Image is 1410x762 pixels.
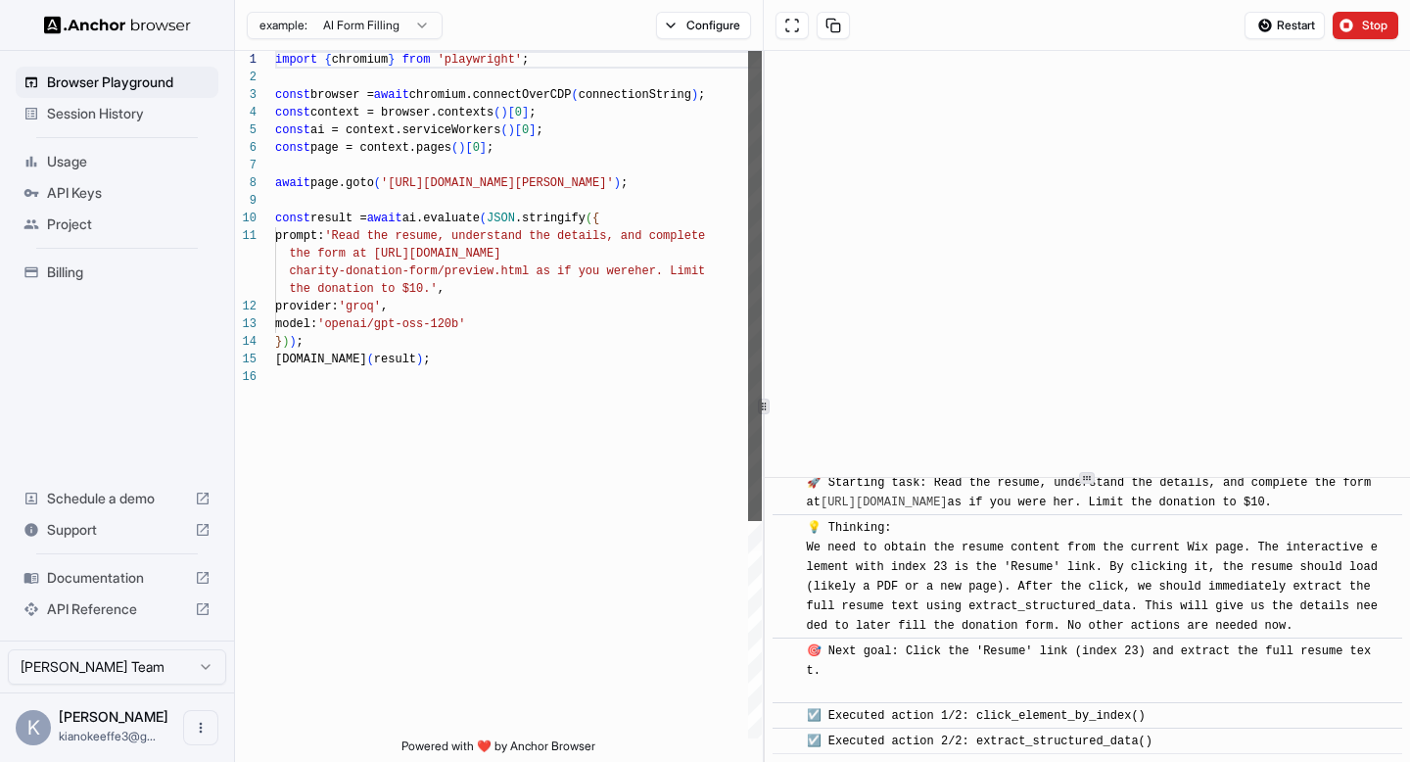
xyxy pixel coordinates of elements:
[782,706,792,726] span: ​
[592,212,599,225] span: {
[44,16,191,34] img: Anchor Logo
[402,212,480,225] span: ai.evaluate
[47,599,187,619] span: API Reference
[275,176,310,190] span: await
[332,53,389,67] span: chromium
[529,106,536,119] span: ;
[409,88,572,102] span: chromium.connectOverCDP
[536,123,542,137] span: ;
[183,710,218,745] button: Open menu
[275,335,282,349] span: }
[782,642,792,661] span: ​
[522,123,529,137] span: 0
[508,123,515,137] span: )
[59,708,168,725] span: Kian O'Keeffe
[235,174,257,192] div: 8
[579,88,691,102] span: connectionString
[16,209,218,240] div: Project
[1333,12,1398,39] button: Stop
[317,317,465,331] span: 'openai/gpt-oss-120b'
[275,353,367,366] span: [DOMAIN_NAME]
[235,210,257,227] div: 10
[310,88,374,102] span: browser =
[451,141,458,155] span: (
[16,514,218,546] div: Support
[493,106,500,119] span: (
[571,88,578,102] span: (
[47,104,211,123] span: Session History
[59,729,156,743] span: kianokeeffe3@gmail.com
[381,300,388,313] span: ,
[480,141,487,155] span: ]
[367,212,402,225] span: await
[339,300,381,313] span: 'groq'
[310,106,493,119] span: context = browser.contexts
[259,18,307,33] span: example:
[297,335,304,349] span: ;
[621,176,628,190] span: ;
[47,183,211,203] span: API Keys
[473,141,480,155] span: 0
[275,317,317,331] span: model:
[782,473,792,493] span: ​
[275,141,310,155] span: const
[522,53,529,67] span: ;
[677,229,705,243] span: lete
[374,353,416,366] span: result
[401,738,595,762] span: Powered with ❤️ by Anchor Browser
[235,69,257,86] div: 2
[480,212,487,225] span: (
[16,594,218,625] div: API Reference
[310,123,500,137] span: ai = context.serviceWorkers
[235,192,257,210] div: 9
[423,353,430,366] span: ;
[235,351,257,368] div: 15
[374,88,409,102] span: await
[614,176,621,190] span: )
[235,227,257,245] div: 11
[16,562,218,594] div: Documentation
[487,141,493,155] span: ;
[282,335,289,349] span: )
[275,212,310,225] span: const
[465,141,472,155] span: [
[500,106,507,119] span: )
[515,212,586,225] span: .stringify
[16,177,218,209] div: API Keys
[807,644,1372,697] span: 🎯 Next goal: Click the 'Resume' link (index 23) and extract the full resume text.
[47,520,187,540] span: Support
[47,568,187,588] span: Documentation
[367,353,374,366] span: (
[235,121,257,139] div: 5
[1245,12,1325,39] button: Restart
[821,496,948,509] a: [URL][DOMAIN_NAME]
[275,106,310,119] span: const
[381,176,614,190] span: '[URL][DOMAIN_NAME][PERSON_NAME]'
[235,333,257,351] div: 14
[16,67,218,98] div: Browser Playground
[515,123,522,137] span: [
[275,300,339,313] span: provider:
[235,51,257,69] div: 1
[807,735,1152,748] span: ☑️ Executed action 2/2: extract_structured_data()
[775,12,809,39] button: Open in full screen
[634,264,705,278] span: her. Limit
[235,298,257,315] div: 12
[529,123,536,137] span: ]
[16,710,51,745] div: K
[310,176,374,190] span: page.goto
[235,104,257,121] div: 4
[289,282,437,296] span: the donation to $10.'
[235,139,257,157] div: 6
[235,315,257,333] div: 13
[275,229,324,243] span: prompt:
[438,53,522,67] span: 'playwright'
[515,106,522,119] span: 0
[402,53,431,67] span: from
[47,489,187,508] span: Schedule a demo
[47,262,211,282] span: Billing
[522,106,529,119] span: ]
[458,141,465,155] span: )
[487,212,515,225] span: JSON
[586,212,592,225] span: (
